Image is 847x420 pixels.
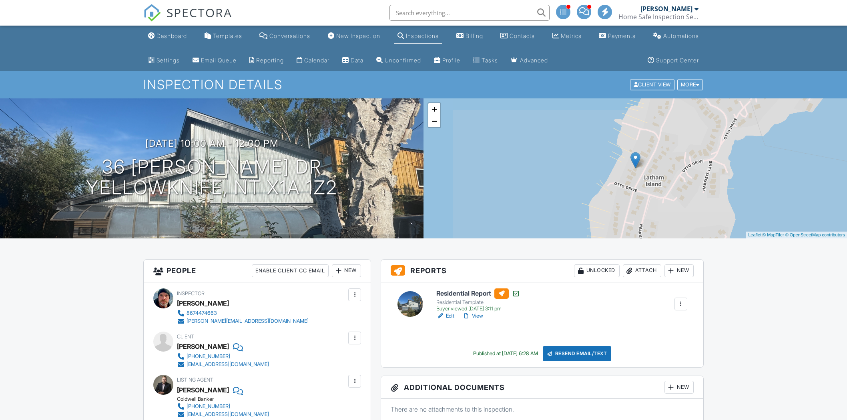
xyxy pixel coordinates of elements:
a: Edit [436,312,454,320]
a: [EMAIL_ADDRESS][DOMAIN_NAME] [177,410,269,418]
span: Inspector [177,290,205,296]
a: Client View [629,81,676,87]
div: Email Queue [201,57,237,64]
div: [PERSON_NAME] [177,340,229,352]
a: Support Center [644,53,702,68]
div: [PHONE_NUMBER] [187,403,230,410]
div: Unlocked [574,264,620,277]
div: Metrics [561,32,582,39]
div: Attach [623,264,661,277]
div: Billing [466,32,483,39]
h3: People [144,260,371,282]
a: Billing [453,29,486,44]
div: Residential Template [436,299,520,306]
a: Email Queue [189,53,240,68]
div: Settings [157,57,180,64]
div: Inspections [406,32,439,39]
div: Automations [663,32,699,39]
a: [EMAIL_ADDRESS][DOMAIN_NAME] [177,360,269,368]
div: Data [351,57,363,64]
a: © MapTiler [763,232,784,237]
div: [PERSON_NAME] [640,5,692,13]
a: Data [339,53,367,68]
div: Conversations [269,32,310,39]
a: [PERSON_NAME][EMAIL_ADDRESS][DOMAIN_NAME] [177,317,309,325]
div: Payments [608,32,636,39]
a: [PHONE_NUMBER] [177,352,269,360]
a: Unconfirmed [373,53,424,68]
a: [PHONE_NUMBER] [177,402,269,410]
span: SPECTORA [167,4,232,21]
a: Inspections [394,29,442,44]
div: Calendar [304,57,329,64]
a: Dashboard [145,29,190,44]
div: More [677,80,703,90]
h3: [DATE] 10:00 am - 12:00 pm [145,138,279,149]
div: New [664,381,694,394]
div: Contacts [510,32,535,39]
div: [PERSON_NAME][EMAIL_ADDRESS][DOMAIN_NAME] [187,318,309,324]
a: Zoom in [428,103,440,115]
div: Coldwell Banker [177,396,275,402]
div: Reporting [256,57,284,64]
a: Tasks [470,53,501,68]
a: Templates [201,29,245,44]
p: There are no attachments to this inspection. [391,405,694,414]
div: Advanced [520,57,548,64]
a: New Inspection [325,29,383,44]
a: Company Profile [431,53,464,68]
div: 8674474663 [187,310,217,316]
div: [EMAIL_ADDRESS][DOMAIN_NAME] [187,361,269,368]
div: | [746,232,847,238]
div: [EMAIL_ADDRESS][DOMAIN_NAME] [187,411,269,418]
a: Zoom out [428,115,440,127]
div: Client View [630,80,674,90]
a: [PERSON_NAME] [177,384,229,396]
div: Published at [DATE] 6:28 AM [473,350,538,357]
span: Listing Agent [177,377,213,383]
a: Contacts [497,29,538,44]
div: New Inspection [336,32,380,39]
div: Resend Email/Text [543,346,612,361]
a: Calendar [293,53,333,68]
h6: Residential Report [436,288,520,299]
a: Payments [596,29,639,44]
a: SPECTORA [143,11,232,28]
span: Client [177,334,194,340]
div: Support Center [656,57,699,64]
a: Leaflet [748,232,761,237]
div: Profile [442,57,460,64]
img: The Best Home Inspection Software - Spectora [143,4,161,22]
div: [PERSON_NAME] [177,297,229,309]
a: Metrics [549,29,585,44]
a: Residential Report Residential Template Buyer viewed [DATE] 3:11 pm [436,288,520,312]
a: 8674474663 [177,309,309,317]
div: Dashboard [157,32,187,39]
div: Buyer viewed [DATE] 3:11 pm [436,306,520,312]
div: [PHONE_NUMBER] [187,353,230,360]
div: Unconfirmed [385,57,421,64]
a: View [462,312,483,320]
h1: Inspection Details [143,78,704,92]
a: Reporting [246,53,287,68]
h1: 36 [PERSON_NAME] Dr Yellowknife, NT X1A 1Z2 [86,156,337,199]
a: Advanced [508,53,551,68]
a: © OpenStreetMap contributors [785,232,845,237]
a: Settings [145,53,183,68]
div: Home Safe Inspection Services [618,13,698,21]
div: New [664,264,694,277]
h3: Reports [381,260,703,282]
div: Templates [213,32,242,39]
h3: Additional Documents [381,376,703,399]
a: Conversations [256,29,313,44]
div: Enable Client CC Email [252,264,329,277]
div: New [332,264,361,277]
input: Search everything... [389,5,550,21]
a: Automations (Advanced) [650,29,702,44]
div: Tasks [482,57,498,64]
